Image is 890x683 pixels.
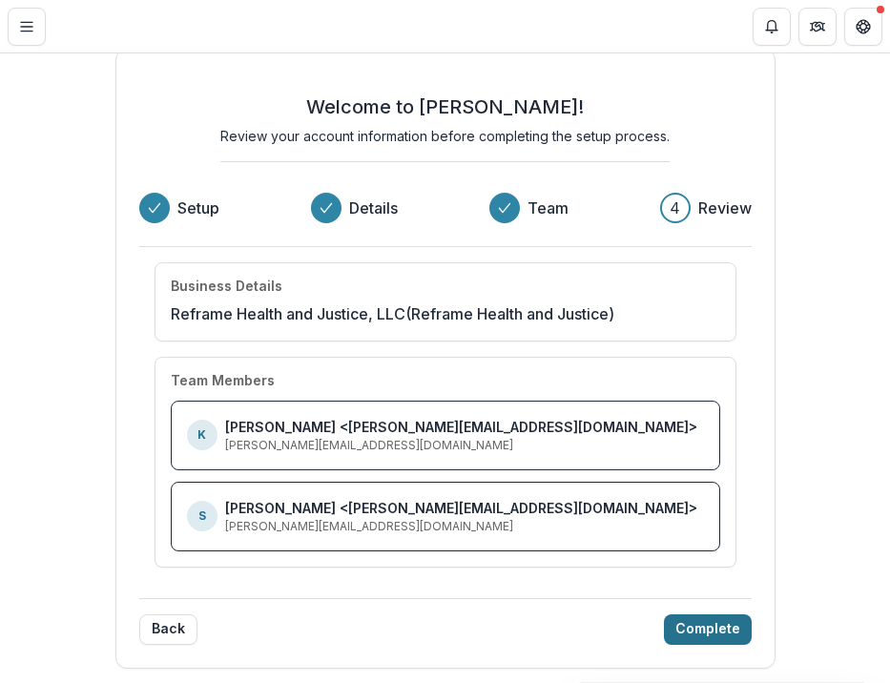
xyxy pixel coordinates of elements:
button: Notifications [753,8,791,46]
h3: Team [528,197,569,219]
button: Toggle Menu [8,8,46,46]
button: Get Help [844,8,882,46]
h2: Welcome to [PERSON_NAME]! [306,95,584,118]
button: Partners [798,8,837,46]
h4: Team Members [171,373,275,389]
h4: Business Details [171,279,282,295]
p: [PERSON_NAME] <[PERSON_NAME][EMAIL_ADDRESS][DOMAIN_NAME]> [225,417,697,437]
p: [PERSON_NAME] <[PERSON_NAME][EMAIL_ADDRESS][DOMAIN_NAME]> [225,498,697,518]
div: 4 [670,197,680,219]
div: Progress [139,193,752,223]
p: Reframe Health and Justice, LLC (Reframe Health and Justice) [171,302,614,325]
h3: Details [349,197,398,219]
button: Complete [664,614,752,645]
h3: Setup [177,197,219,219]
h3: Review [698,197,752,219]
p: [PERSON_NAME][EMAIL_ADDRESS][DOMAIN_NAME] [225,437,513,454]
p: S [198,507,206,525]
p: [PERSON_NAME][EMAIL_ADDRESS][DOMAIN_NAME] [225,518,513,535]
p: K [197,426,206,444]
button: Back [139,614,197,645]
p: Review your account information before completing the setup process. [220,126,670,146]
